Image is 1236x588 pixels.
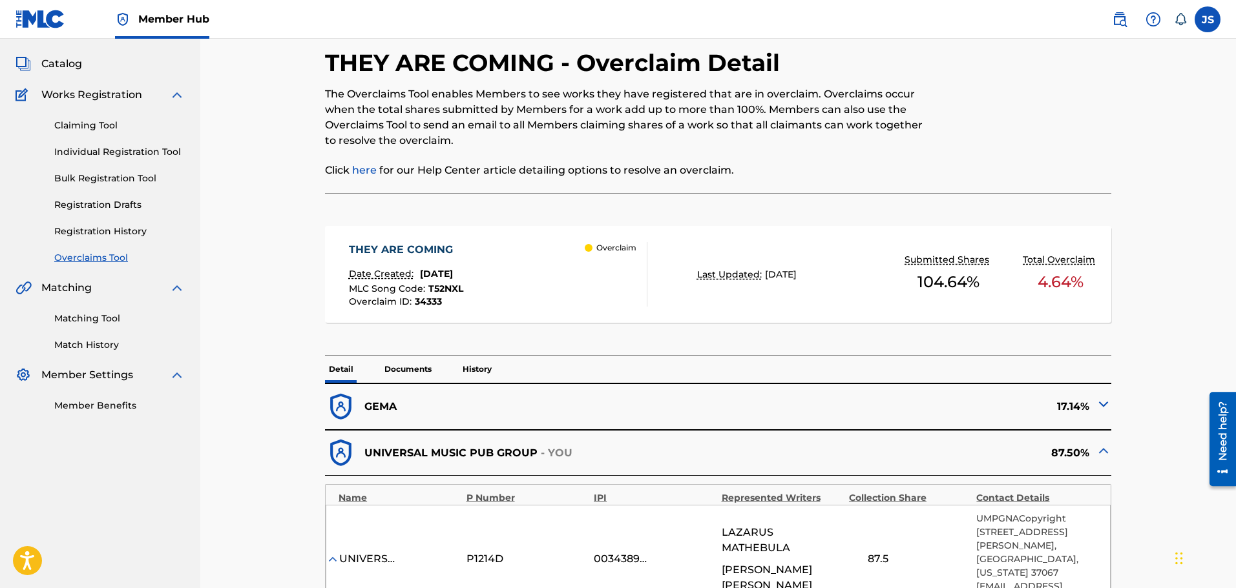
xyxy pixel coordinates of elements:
a: THEY ARE COMINGDate Created:[DATE]MLC Song Code:T52NXLOverclaim ID:34333 OverclaimLast Updated:[D... [325,226,1111,323]
div: 87.50% [718,437,1111,469]
div: IPI [594,491,715,505]
div: Drag [1175,539,1183,578]
img: Works Registration [16,87,32,103]
img: Catalog [16,56,31,72]
a: Member Benefits [54,399,185,412]
a: Claiming Tool [54,119,185,132]
span: [DATE] [420,268,453,279]
img: dfb38c8551f6dcc1ac04.svg [325,391,357,423]
div: Name [339,491,459,505]
a: Public Search [1107,6,1133,32]
span: 104.64 % [917,270,979,294]
p: Documents [381,356,435,383]
span: LAZARUS MATHEBULA [722,525,843,556]
a: Individual Registration Tool [54,145,185,159]
p: History [459,356,496,383]
h2: THEY ARE COMING - Overclaim Detail [325,48,786,77]
a: SummarySummary [16,25,94,41]
div: Collection Share [849,491,970,505]
p: - YOU [541,445,573,461]
div: Help [1140,6,1166,32]
a: Match History [54,338,185,352]
a: here [352,164,377,176]
p: Submitted Shares [905,253,992,267]
div: User Menu [1195,6,1220,32]
p: UNIVERSAL MUSIC PUB GROUP [364,445,538,461]
a: Overclaims Tool [54,251,185,265]
img: expand-cell-toggle [1096,396,1111,412]
p: The Overclaims Tool enables Members to see works they have registered that are in overclaim. Over... [325,86,930,148]
img: Matching [16,280,32,296]
a: Registration Drafts [54,198,185,212]
img: help [1146,12,1161,27]
span: Matching [41,280,92,296]
img: search [1112,12,1127,27]
span: Member Hub [138,12,209,26]
img: expand-cell-toggle [1096,443,1111,458]
p: [STREET_ADDRESS][PERSON_NAME], [976,525,1097,553]
div: P Number [466,491,587,505]
span: 4.64 % [1038,270,1084,294]
div: Contact Details [976,491,1097,505]
a: CatalogCatalog [16,56,82,72]
a: Registration History [54,225,185,238]
p: Last Updated: [697,268,765,281]
p: [GEOGRAPHIC_DATA], [US_STATE] 37067 [976,553,1097,580]
img: dfb38c8551f6dcc1ac04.svg [325,437,357,469]
span: Overclaim ID : [349,296,415,307]
div: THEY ARE COMING [349,242,463,258]
div: Notifications [1174,13,1187,26]
img: Member Settings [16,367,31,383]
a: Bulk Registration Tool [54,172,185,185]
span: T52NXL [428,283,463,294]
p: Overclaim [596,242,636,254]
img: expand [169,367,185,383]
span: Works Registration [41,87,142,103]
span: Catalog [41,56,82,72]
p: Click for our Help Center article detailing options to resolve an overclaim. [325,163,930,178]
span: MLC Song Code : [349,283,428,294]
span: [DATE] [765,269,797,280]
img: expand-cell-toggle [326,553,339,565]
span: 34333 [415,296,442,307]
p: UMPGNACopyright [976,512,1097,525]
div: Represented Writers [722,491,843,505]
p: Detail [325,356,357,383]
a: Matching Tool [54,312,185,325]
img: Top Rightsholder [115,12,131,27]
div: 17.14% [718,391,1111,423]
img: expand [169,87,185,103]
iframe: Chat Widget [1171,526,1236,588]
span: Member Settings [41,367,133,383]
p: Total Overclaim [1023,253,1098,267]
iframe: Resource Center [1200,387,1236,491]
img: expand [169,280,185,296]
p: GEMA [364,399,397,414]
img: MLC Logo [16,10,65,28]
p: Date Created: [349,267,417,281]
